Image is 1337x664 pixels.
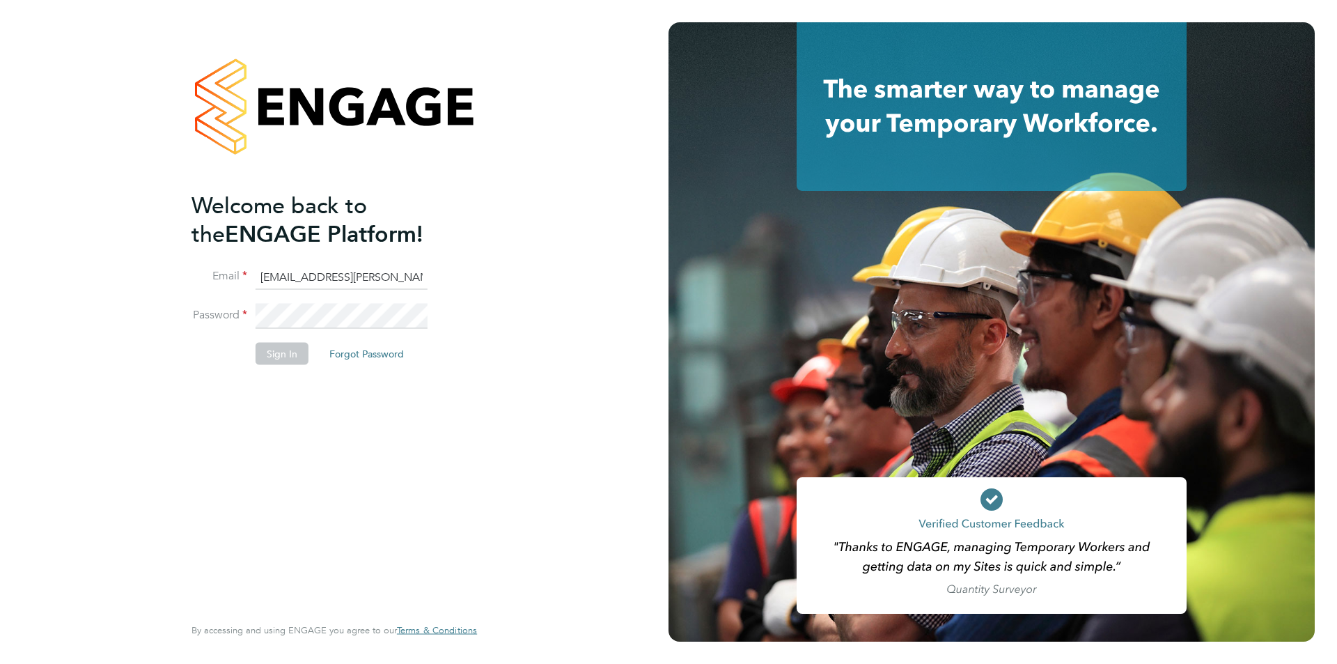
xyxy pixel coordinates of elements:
[191,269,247,284] label: Email
[191,191,463,248] h2: ENGAGE Platform!
[397,624,477,636] span: Terms & Conditions
[256,265,428,290] input: Enter your work email...
[318,343,415,365] button: Forgot Password
[256,343,308,365] button: Sign In
[191,308,247,323] label: Password
[191,192,367,247] span: Welcome back to the
[397,625,477,636] a: Terms & Conditions
[191,624,477,636] span: By accessing and using ENGAGE you agree to our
